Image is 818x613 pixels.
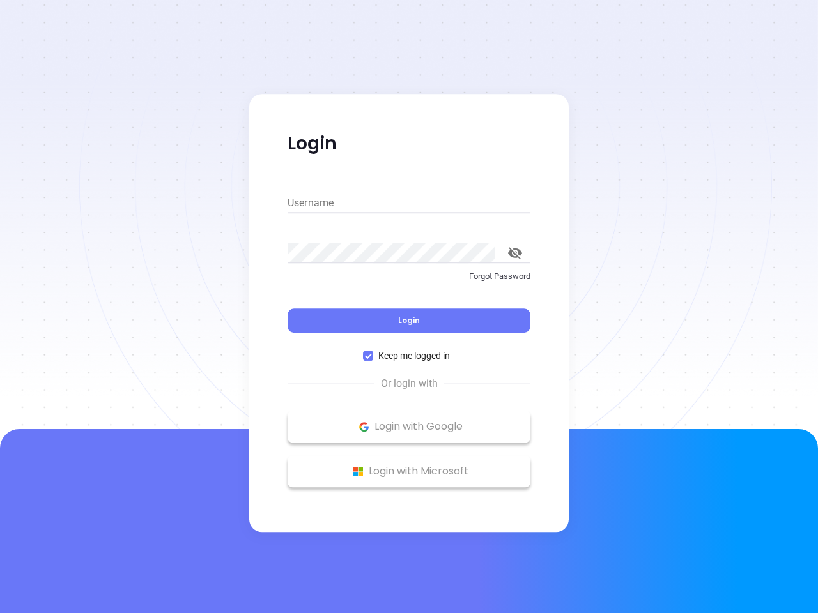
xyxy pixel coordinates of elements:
p: Login with Google [294,417,524,436]
span: Or login with [374,376,444,391]
button: Microsoft Logo Login with Microsoft [288,455,530,487]
button: Google Logo Login with Google [288,411,530,443]
img: Google Logo [356,419,372,435]
a: Forgot Password [288,270,530,293]
p: Login with Microsoft [294,462,524,481]
p: Login [288,132,530,155]
span: Keep me logged in [373,349,455,363]
img: Microsoft Logo [350,464,366,480]
p: Forgot Password [288,270,530,283]
span: Login [398,315,420,326]
button: toggle password visibility [500,238,530,268]
button: Login [288,308,530,333]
